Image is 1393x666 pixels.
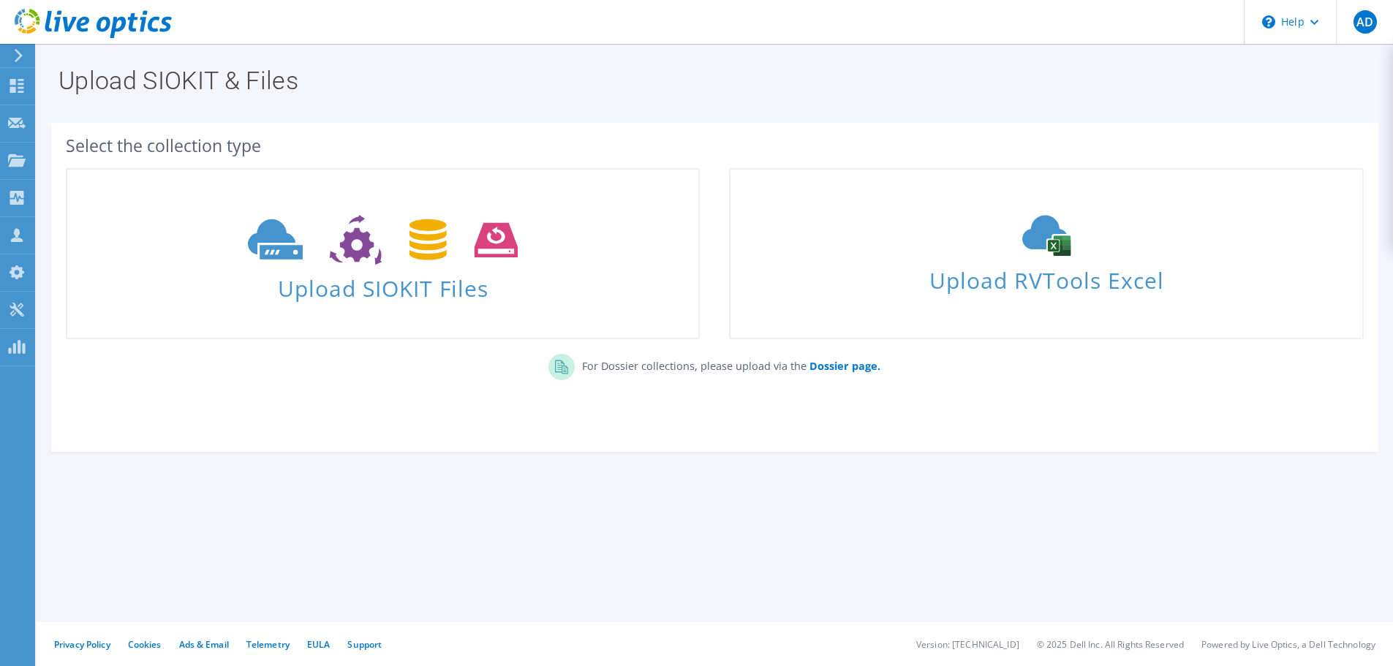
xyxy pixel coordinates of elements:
[67,268,698,300] span: Upload SIOKIT Files
[128,638,162,651] a: Cookies
[575,354,880,374] p: For Dossier collections, please upload via the
[916,638,1019,651] li: Version: [TECHNICAL_ID]
[246,638,290,651] a: Telemetry
[54,638,110,651] a: Privacy Policy
[66,137,1364,154] div: Select the collection type
[731,261,1362,292] span: Upload RVTools Excel
[807,359,880,373] a: Dossier page.
[1262,15,1275,29] svg: \n
[729,168,1363,339] a: Upload RVTools Excel
[1201,638,1375,651] li: Powered by Live Optics, a Dell Technology
[1354,10,1377,34] span: AD
[307,638,330,651] a: EULA
[1037,638,1184,651] li: © 2025 Dell Inc. All Rights Reserved
[66,168,700,339] a: Upload SIOKIT Files
[179,638,229,651] a: Ads & Email
[809,359,880,373] b: Dossier page.
[347,638,382,651] a: Support
[58,68,1364,93] h1: Upload SIOKIT & Files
